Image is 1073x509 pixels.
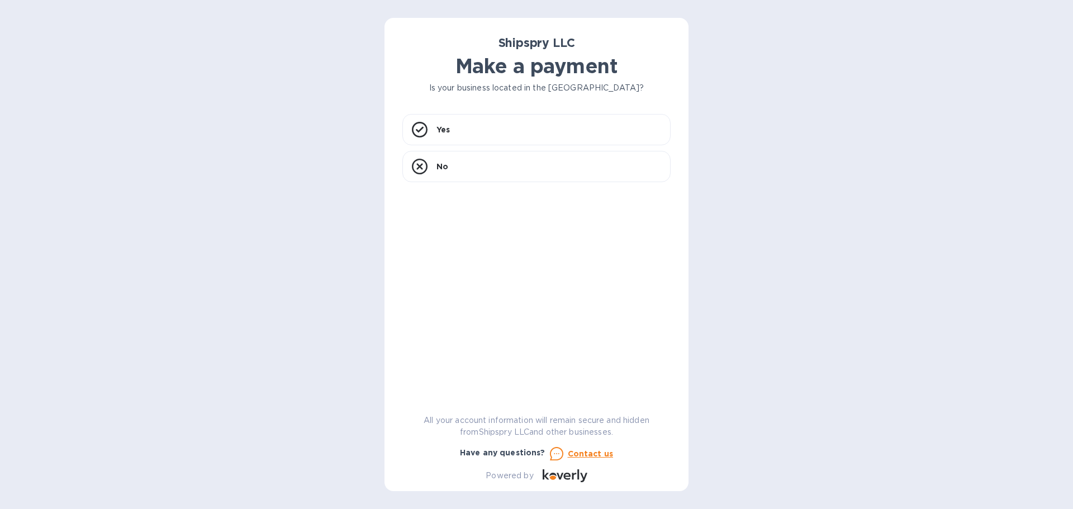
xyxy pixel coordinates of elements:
b: Shipspry LLC [498,36,575,50]
h1: Make a payment [402,54,671,78]
p: All your account information will remain secure and hidden from Shipspry LLC and other businesses. [402,415,671,438]
u: Contact us [568,449,614,458]
p: No [436,161,448,172]
p: Yes [436,124,450,135]
b: Have any questions? [460,448,545,457]
p: Is your business located in the [GEOGRAPHIC_DATA]? [402,82,671,94]
p: Powered by [486,470,533,482]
